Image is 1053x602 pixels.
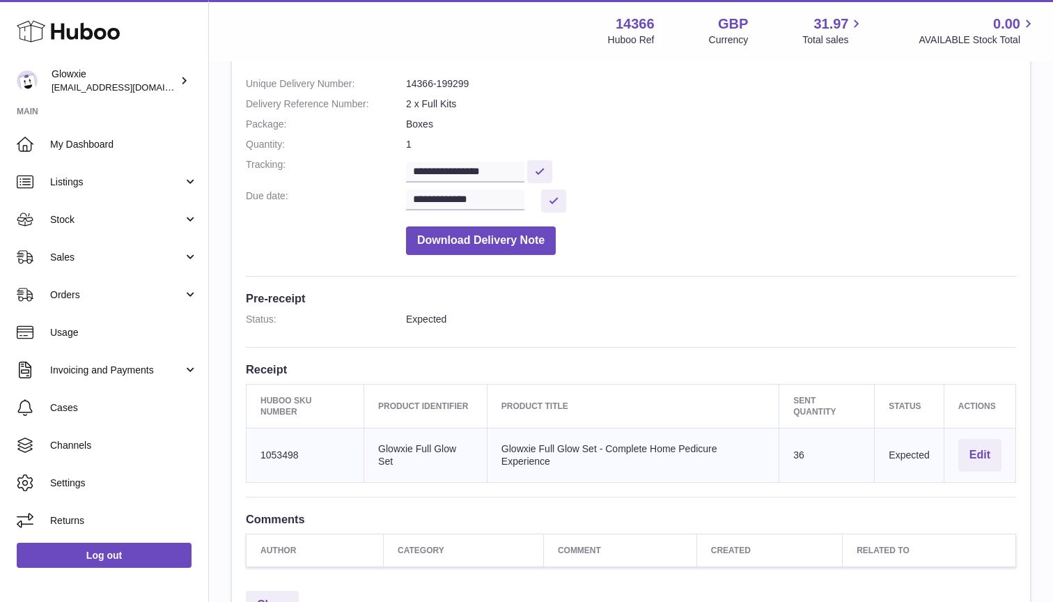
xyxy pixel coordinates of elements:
span: Cases [50,401,198,415]
dt: Unique Delivery Number: [246,77,406,91]
div: Currency [709,33,749,47]
strong: 14366 [616,15,655,33]
th: Status [875,384,944,428]
span: Invoicing and Payments [50,364,183,377]
span: Channels [50,439,198,452]
span: Sales [50,251,183,264]
th: Comment [543,534,696,566]
span: 31.97 [813,15,848,33]
dd: 2 x Full Kits [406,98,1016,111]
td: 36 [779,429,875,483]
span: AVAILABLE Stock Total [919,33,1036,47]
th: Product title [487,384,779,428]
dt: Delivery Reference Number: [246,98,406,111]
dt: Status: [246,313,406,326]
span: Usage [50,326,198,339]
strong: GBP [718,15,748,33]
th: Author [247,534,384,566]
dd: 14366-199299 [406,77,1016,91]
th: Huboo SKU Number [247,384,364,428]
dt: Quantity: [246,138,406,151]
th: Created [696,534,842,566]
div: Huboo Ref [608,33,655,47]
span: 0.00 [993,15,1020,33]
dd: Expected [406,313,1016,326]
td: Glowxie Full Glow Set - Complete Home Pedicure Experience [487,429,779,483]
th: Category [384,534,544,566]
th: Product Identifier [364,384,487,428]
span: Orders [50,288,183,302]
dt: Due date: [246,190,406,213]
span: Listings [50,176,183,189]
span: Total sales [802,33,864,47]
th: Related to [843,534,1016,566]
span: Stock [50,213,183,226]
dd: 1 [406,138,1016,151]
th: Actions [944,384,1015,428]
td: Glowxie Full Glow Set [364,429,487,483]
h3: Receipt [246,362,1016,377]
dt: Package: [246,118,406,131]
button: Download Delivery Note [406,226,556,255]
a: 31.97 Total sales [802,15,864,47]
div: Glowxie [52,68,177,94]
img: suraj@glowxie.com [17,70,38,91]
h3: Pre-receipt [246,291,1016,306]
h3: Comments [246,511,1016,527]
span: [EMAIL_ADDRESS][DOMAIN_NAME] [52,82,205,93]
td: Expected [875,429,944,483]
th: Sent Quantity [779,384,875,428]
dd: Boxes [406,118,1016,131]
span: Settings [50,477,198,490]
a: 0.00 AVAILABLE Stock Total [919,15,1036,47]
a: Log out [17,543,192,568]
td: 1053498 [247,429,364,483]
span: Returns [50,514,198,527]
button: Edit [958,439,1001,472]
span: My Dashboard [50,138,198,151]
dt: Tracking: [246,158,406,183]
